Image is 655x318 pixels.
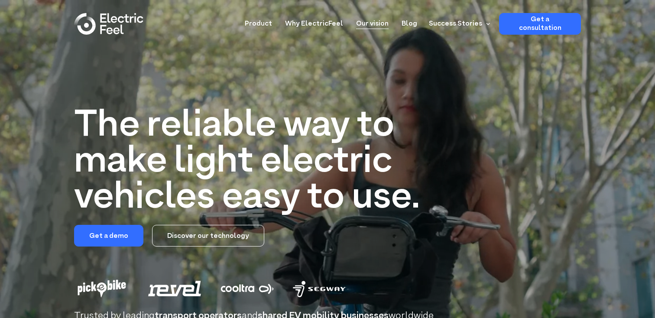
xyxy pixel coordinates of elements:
[285,13,343,29] a: Why ElectricFeel
[74,225,143,247] a: Get a demo
[32,34,75,51] input: Submit
[598,261,643,306] iframe: Chatbot
[245,13,272,29] a: Product
[402,13,417,29] a: Blog
[356,13,389,29] a: Our vision
[499,13,581,35] a: Get a consultation
[429,19,482,29] div: Success Stories
[74,108,435,216] h1: The reliable way to make light electric vehicles easy to use.
[424,13,493,35] div: Success Stories
[152,225,264,247] a: Discover our technology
